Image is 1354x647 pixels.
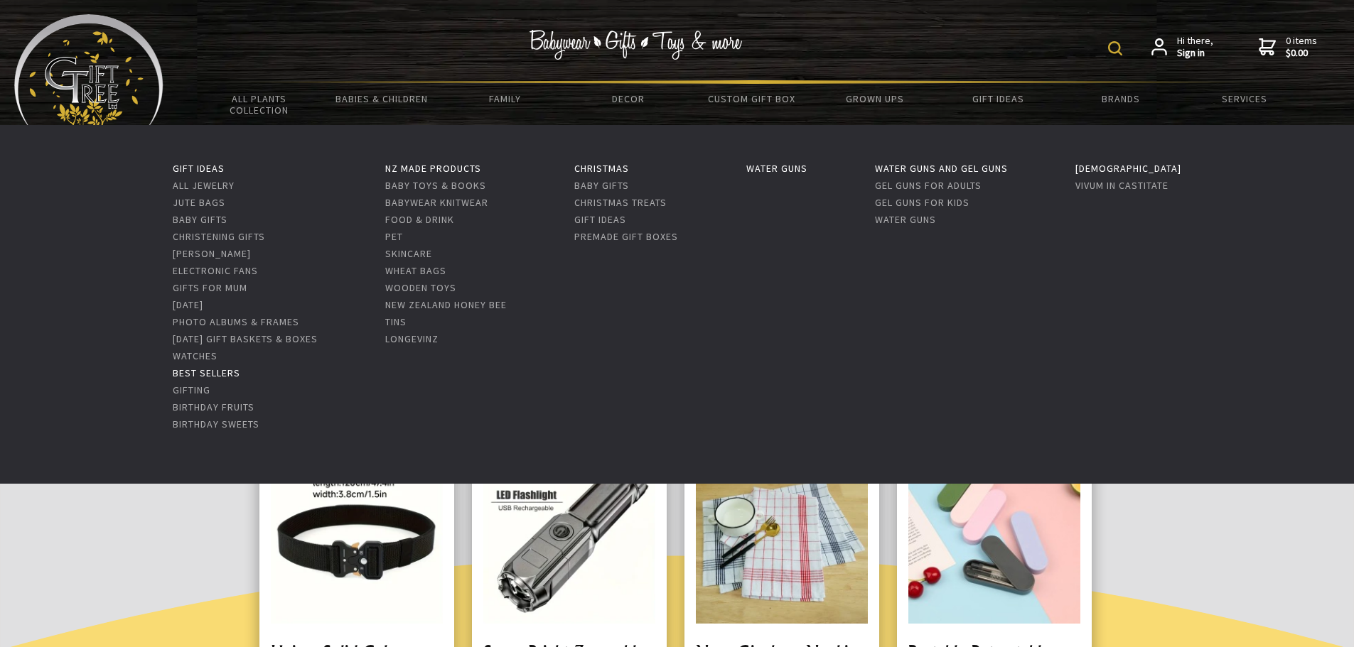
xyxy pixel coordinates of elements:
a: Tins [385,315,407,328]
a: Christening Gifts [173,230,265,243]
a: Services [1183,84,1306,114]
a: Electronic Fans [173,264,258,277]
a: Baby Gifts [574,179,629,192]
a: Custom Gift Box [690,84,813,114]
a: Brands [1060,84,1183,114]
a: [DEMOGRAPHIC_DATA] [1075,162,1181,175]
a: [DATE] [173,298,203,311]
a: 0 items$0.00 [1259,35,1317,60]
a: Gel Guns For Adults [875,179,982,192]
a: Photo Albums & Frames [173,315,299,328]
a: Water Guns [746,162,807,175]
a: Premade Gift Boxes [574,230,678,243]
a: Vivum in Castitate [1075,179,1168,192]
a: LongeviNZ [385,332,439,345]
a: Baby Toys & Books [385,179,486,192]
a: Water Guns [875,213,936,226]
a: Best Sellers [173,366,240,379]
strong: $0.00 [1286,47,1317,60]
a: Watches [173,349,217,362]
a: [PERSON_NAME] [173,247,251,260]
a: Gel Guns For Kids [875,196,969,209]
img: Babywear - Gifts - Toys & more [530,30,743,60]
a: Grown Ups [813,84,936,114]
img: product search [1108,41,1122,55]
span: Hi there, [1177,35,1213,60]
a: [DATE] Gift Baskets & Boxes [173,332,318,345]
a: Christmas [574,162,629,175]
a: Water Guns and Gel Guns [875,162,1008,175]
a: Family [444,84,566,114]
a: Wheat Bags [385,264,446,277]
a: Babies & Children [321,84,444,114]
a: New Zealand Honey Bee [385,298,507,311]
a: Birthday Sweets [173,418,259,430]
a: Birthday Fruits [173,401,254,413]
a: Pet [385,230,403,243]
a: All Plants Collection [198,84,321,125]
a: Skincare [385,247,432,260]
a: NZ Made Products [385,162,481,175]
img: Babyware - Gifts - Toys and more... [14,14,163,132]
a: Baby Gifts [173,213,227,226]
a: Decor [566,84,689,114]
a: Babywear Knitwear [385,196,488,209]
a: Jute Bags [173,196,225,209]
a: Gifts For Mum [173,281,247,294]
a: Wooden Toys [385,281,456,294]
a: Gift Ideas [173,162,225,175]
span: 0 items [1286,34,1317,60]
a: Food & Drink [385,213,454,226]
a: All Jewelry [173,179,235,192]
strong: Sign in [1177,47,1213,60]
a: Gifting [173,384,210,396]
a: Christmas Treats [574,196,667,209]
a: Gift Ideas [936,84,1059,114]
a: Hi there,Sign in [1151,35,1213,60]
a: Gift Ideas [574,213,626,226]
